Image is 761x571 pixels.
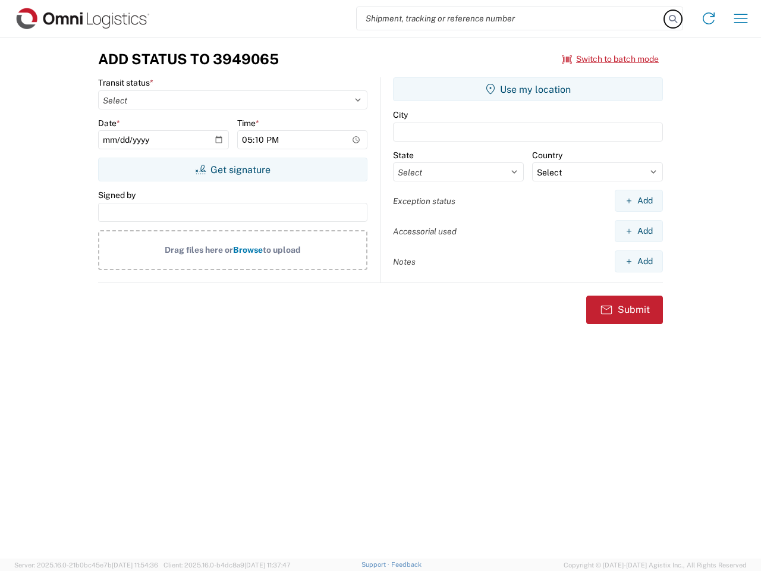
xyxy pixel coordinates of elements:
[586,296,663,324] button: Submit
[98,158,367,181] button: Get signature
[393,77,663,101] button: Use my location
[564,560,747,570] span: Copyright © [DATE]-[DATE] Agistix Inc., All Rights Reserved
[393,226,457,237] label: Accessorial used
[98,51,279,68] h3: Add Status to 3949065
[233,245,263,255] span: Browse
[237,118,259,128] label: Time
[263,245,301,255] span: to upload
[393,109,408,120] label: City
[615,190,663,212] button: Add
[165,245,233,255] span: Drag files here or
[393,150,414,161] label: State
[98,190,136,200] label: Signed by
[357,7,665,30] input: Shipment, tracking or reference number
[391,561,422,568] a: Feedback
[562,49,659,69] button: Switch to batch mode
[112,561,158,569] span: [DATE] 11:54:36
[615,250,663,272] button: Add
[244,561,291,569] span: [DATE] 11:37:47
[532,150,562,161] label: Country
[163,561,291,569] span: Client: 2025.16.0-b4dc8a9
[98,118,120,128] label: Date
[361,561,391,568] a: Support
[98,77,153,88] label: Transit status
[393,196,455,206] label: Exception status
[615,220,663,242] button: Add
[393,256,416,267] label: Notes
[14,561,158,569] span: Server: 2025.16.0-21b0bc45e7b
